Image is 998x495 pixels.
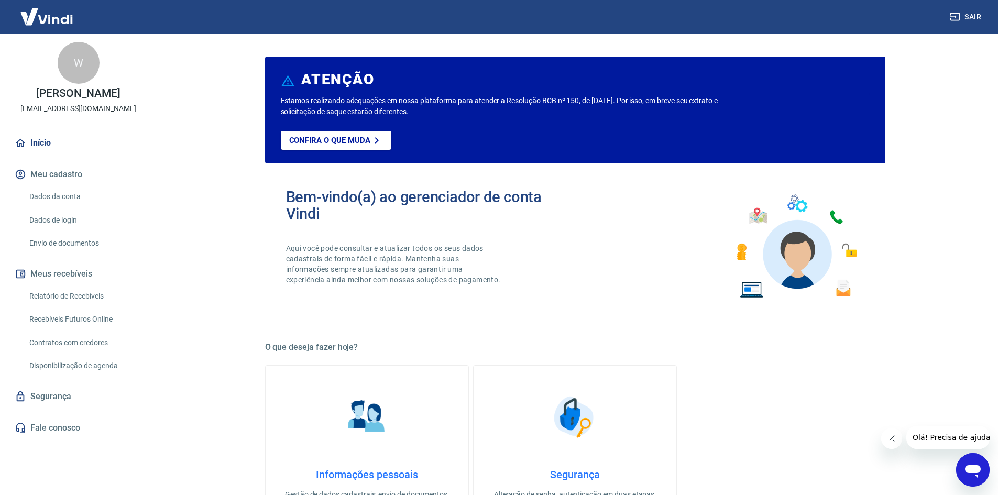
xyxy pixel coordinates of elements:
[58,42,100,84] div: W
[948,7,985,27] button: Sair
[286,189,575,222] h2: Bem-vindo(a) ao gerenciador de conta Vindi
[282,468,452,481] h4: Informações pessoais
[281,95,752,117] p: Estamos realizando adequações em nossa plataforma para atender a Resolução BCB nº 150, de [DATE]....
[13,1,81,32] img: Vindi
[13,385,144,408] a: Segurança
[286,243,503,285] p: Aqui você pode consultar e atualizar todos os seus dados cadastrais de forma fácil e rápida. Mant...
[301,74,374,85] h6: ATENÇÃO
[881,428,902,449] iframe: Fechar mensagem
[25,332,144,354] a: Contratos com credores
[25,233,144,254] a: Envio de documentos
[549,391,601,443] img: Segurança
[25,186,144,207] a: Dados da conta
[25,309,144,330] a: Recebíveis Futuros Online
[341,391,393,443] img: Informações pessoais
[25,210,144,231] a: Dados de login
[13,131,144,155] a: Início
[281,131,391,150] a: Confira o que muda
[13,163,144,186] button: Meu cadastro
[25,355,144,377] a: Disponibilização de agenda
[20,103,136,114] p: [EMAIL_ADDRESS][DOMAIN_NAME]
[36,88,120,99] p: [PERSON_NAME]
[13,262,144,285] button: Meus recebíveis
[6,7,88,16] span: Olá! Precisa de ajuda?
[25,285,144,307] a: Relatório de Recebíveis
[490,468,660,481] h4: Segurança
[906,426,990,449] iframe: Mensagem da empresa
[13,416,144,439] a: Fale conosco
[956,453,990,487] iframe: Botão para abrir a janela de mensagens
[727,189,864,304] img: Imagem de um avatar masculino com diversos icones exemplificando as funcionalidades do gerenciado...
[289,136,370,145] p: Confira o que muda
[265,342,885,353] h5: O que deseja fazer hoje?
